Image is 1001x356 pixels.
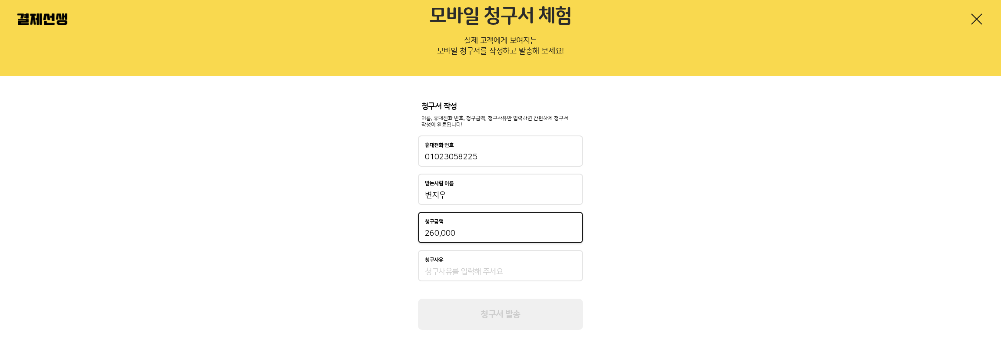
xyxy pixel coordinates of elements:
[425,190,576,201] input: 받는사람 이름
[425,219,444,225] p: 청구금액
[425,267,576,277] input: 청구사유
[17,13,67,25] img: 결제선생
[425,257,444,263] p: 청구사유
[418,299,583,330] button: 청구서 발송
[425,142,454,148] p: 휴대전화 번호
[425,181,454,187] p: 받는사람 이름
[425,228,576,239] input: 청구금액
[425,152,576,162] input: 휴대전화 번호
[17,33,984,62] p: 실제 고객에게 보여지는 모바일 청구서를 작성하고 발송해 보세요!
[421,102,580,112] p: 청구서 작성
[421,115,580,129] p: 이름, 휴대전화 번호, 청구금액, 청구사유만 입력하면 간편하게 청구서 작성이 완료됩니다!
